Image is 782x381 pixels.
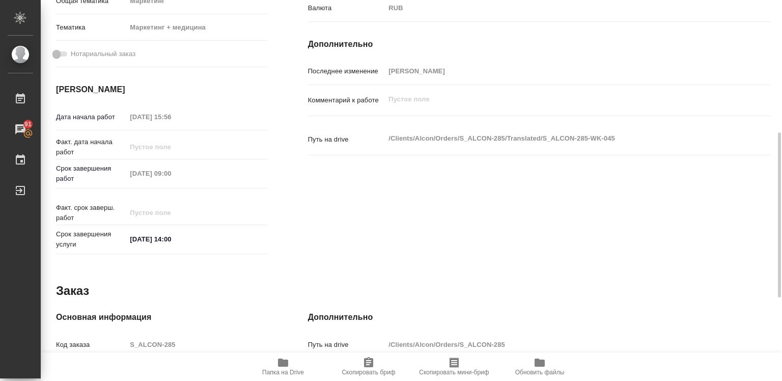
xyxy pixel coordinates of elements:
textarea: /Clients/Alcon/Orders/S_ALCON-285/Translated/S_ALCON-285-WK-045 [385,130,732,147]
button: Обновить файлы [497,352,582,381]
p: Факт. срок заверш. работ [56,203,126,223]
p: Комментарий к работе [308,95,385,105]
button: Скопировать бриф [326,352,411,381]
input: ✎ Введи что-нибудь [126,232,215,247]
h2: Заказ [56,283,89,299]
input: Пустое поле [126,166,215,181]
span: 91 [18,119,38,129]
div: Маркетинг + медицина [126,19,267,36]
input: Пустое поле [126,110,215,124]
p: Факт. дата начала работ [56,137,126,157]
span: Папка на Drive [262,369,304,376]
p: Дата начала работ [56,112,126,122]
input: Пустое поле [385,337,732,352]
span: Скопировать бриф [342,369,395,376]
input: Пустое поле [126,140,215,154]
span: Обновить файлы [515,369,565,376]
a: 91 [3,117,38,142]
h4: [PERSON_NAME] [56,84,267,96]
button: Скопировать мини-бриф [411,352,497,381]
p: Последнее изменение [308,66,385,76]
span: Скопировать мини-бриф [419,369,489,376]
p: Валюта [308,3,385,13]
h4: Дополнительно [308,38,771,50]
p: Путь на drive [308,340,385,350]
p: Срок завершения услуги [56,229,126,250]
h4: Основная информация [56,311,267,323]
input: Пустое поле [126,337,267,352]
span: Нотариальный заказ [71,49,135,59]
button: Папка на Drive [240,352,326,381]
h4: Дополнительно [308,311,771,323]
p: Путь на drive [308,134,385,145]
p: Код заказа [56,340,126,350]
p: Тематика [56,22,126,33]
input: Пустое поле [126,205,215,220]
input: Пустое поле [385,64,732,78]
p: Срок завершения работ [56,164,126,184]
